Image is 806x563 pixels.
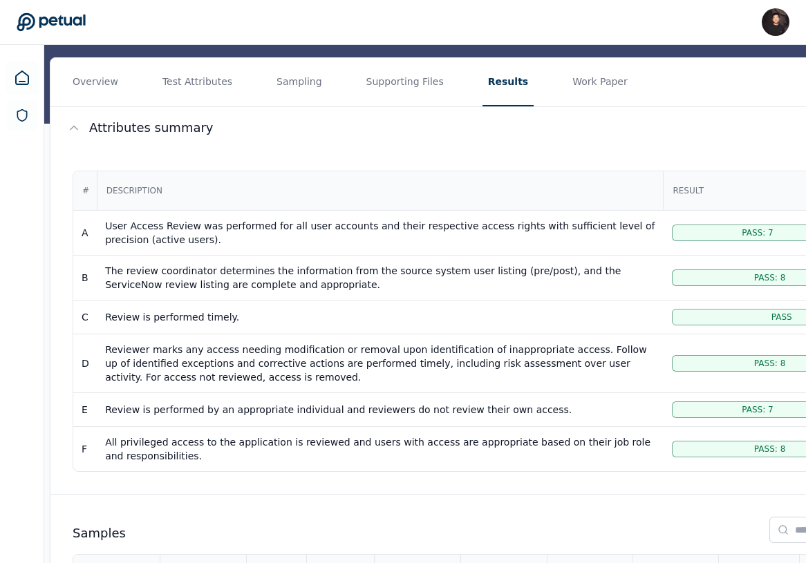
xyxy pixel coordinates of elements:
[73,210,97,255] td: A
[157,58,238,106] button: Test Attributes
[105,264,655,292] div: The review coordinator determines the information from the source system user listing (pre/post),...
[105,310,655,324] div: Review is performed timely.
[482,58,534,106] button: Results
[771,312,792,323] span: Pass
[105,403,655,417] div: Review is performed by an appropriate individual and reviewers do not review their own access.
[67,58,124,106] button: Overview
[754,358,785,369] span: Pass: 8
[73,255,97,300] td: B
[567,58,633,106] button: Work Paper
[17,12,86,32] a: Go to Dashboard
[361,58,449,106] button: Supporting Files
[754,272,785,283] span: Pass: 8
[6,61,39,95] a: Dashboard
[98,172,663,209] div: Description
[271,58,328,106] button: Sampling
[73,334,97,392] td: D
[73,392,97,426] td: E
[105,343,655,384] div: Reviewer marks any access needing modification or removal upon identification of inappropriate ac...
[73,300,97,334] td: C
[7,100,37,131] a: SOC 1 Reports
[754,443,785,455] span: Pass: 8
[73,524,126,543] h2: Samples
[105,219,655,247] div: User Access Review was performed for all user accounts and their respective access rights with su...
[105,435,655,463] div: All privileged access to the application is reviewed and users with access are appropriate based ...
[742,404,773,415] span: Pass: 7
[762,8,789,36] img: James Lee
[73,426,97,471] td: F
[89,118,214,137] span: Attributes summary
[74,172,97,209] div: #
[742,227,773,238] span: Pass: 7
